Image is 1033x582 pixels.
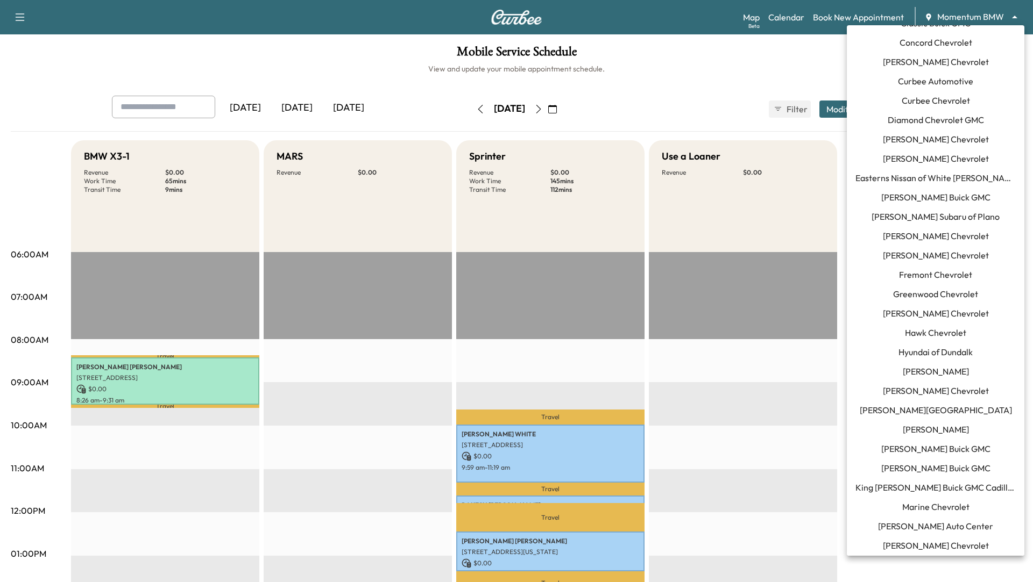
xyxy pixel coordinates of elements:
span: [PERSON_NAME] Chevrolet [883,152,989,165]
span: [PERSON_NAME] Buick GMC [881,191,990,204]
span: Curbee Chevrolet [902,94,970,107]
span: [PERSON_NAME] Chevrolet [883,55,989,68]
span: [PERSON_NAME] Buick GMC [881,442,990,455]
span: [PERSON_NAME] Chevrolet [883,249,989,262]
span: [PERSON_NAME] Chevrolet [883,307,989,320]
span: Curbee Automotive [898,75,973,88]
span: Diamond Chevrolet GMC [888,113,984,126]
span: [PERSON_NAME] Auto Center [878,520,993,533]
span: [PERSON_NAME] Chevrolet [883,229,989,242]
span: Marine Chevrolet [902,500,970,513]
span: Fremont Chevrolet [899,268,972,281]
span: [PERSON_NAME] Buick GMC [881,462,990,475]
span: Greenwood Chevrolet [893,288,978,300]
span: Easterns Nissan of White [PERSON_NAME] [855,171,1016,184]
span: Hyundai of Dundalk [898,346,973,358]
span: King [PERSON_NAME] Buick GMC Cadillac [855,481,1016,494]
span: [PERSON_NAME] Chevrolet [883,133,989,146]
span: [PERSON_NAME][GEOGRAPHIC_DATA] [860,404,1012,416]
span: [PERSON_NAME] Chevrolet [883,384,989,397]
span: [PERSON_NAME] Chevrolet [883,539,989,552]
span: Concord Chevrolet [900,36,972,49]
span: [PERSON_NAME] [903,423,969,436]
span: [PERSON_NAME] [903,365,969,378]
span: [PERSON_NAME] Subaru of Plano [872,210,1000,223]
span: Hawk Chevrolet [905,326,966,339]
